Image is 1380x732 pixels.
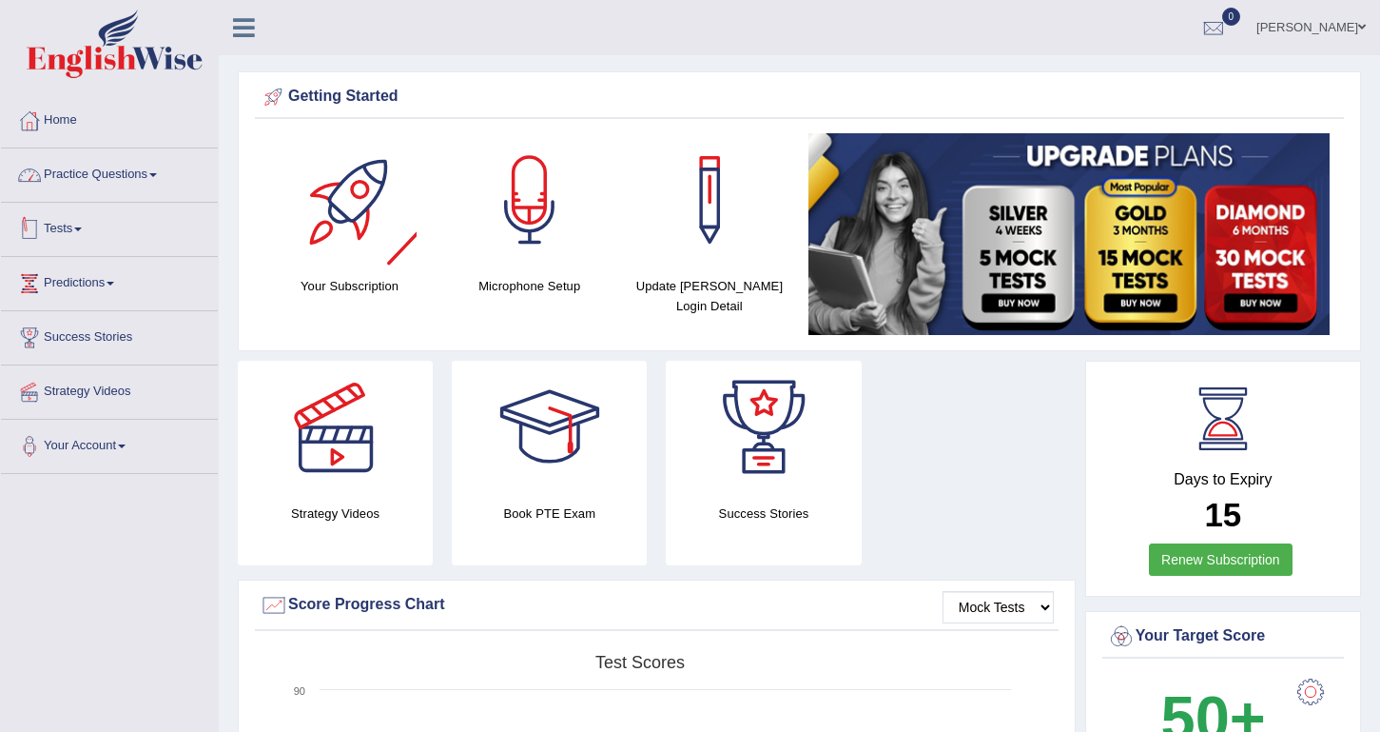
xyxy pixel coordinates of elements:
[260,83,1339,111] div: Getting Started
[1,148,218,196] a: Practice Questions
[1,94,218,142] a: Home
[1,311,218,359] a: Success Stories
[808,133,1330,335] img: small5.jpg
[595,653,685,672] tspan: Test scores
[1149,544,1293,576] a: Renew Subscription
[1,420,218,467] a: Your Account
[1204,496,1241,533] b: 15
[1,366,218,413] a: Strategy Videos
[629,276,789,316] h4: Update [PERSON_NAME] Login Detail
[449,276,610,296] h4: Microphone Setup
[294,685,305,697] text: 90
[260,591,1054,620] div: Score Progress Chart
[1,257,218,305] a: Predictions
[269,276,430,296] h4: Your Subscription
[1222,8,1241,26] span: 0
[238,504,433,524] h4: Strategy Videos
[452,504,647,524] h4: Book PTE Exam
[1107,471,1339,488] h4: Days to Expiry
[1107,623,1339,651] div: Your Target Score
[666,504,861,524] h4: Success Stories
[1,203,218,250] a: Tests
